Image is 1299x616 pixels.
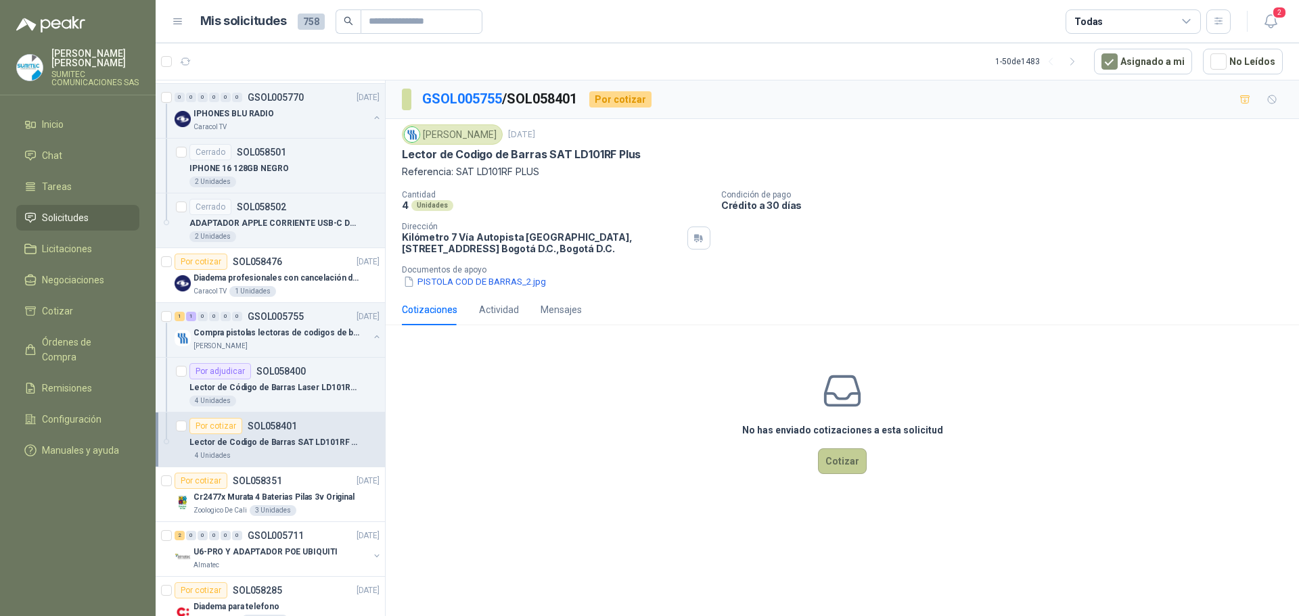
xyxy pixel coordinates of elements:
span: Solicitudes [42,210,89,225]
span: Remisiones [42,381,92,396]
div: 0 [232,531,242,540]
p: SOL058351 [233,476,282,485]
div: 4 Unidades [189,396,236,406]
span: Negociaciones [42,273,104,287]
p: SOL058285 [233,586,282,595]
span: 758 [298,14,325,30]
div: 1 [175,312,185,321]
p: GSOL005711 [248,531,304,540]
p: [PERSON_NAME] [PERSON_NAME] [51,49,139,68]
p: Documentos de apoyo [402,265,1294,275]
p: Crédito a 30 días [721,199,1294,211]
p: Dirección [402,222,682,231]
p: Lector de Código de Barras Laser LD101R Para Punto de Venta [189,381,358,394]
div: Por cotizar [589,91,652,108]
p: Cantidad [402,190,710,199]
p: Zoologico De Cali [193,505,247,516]
img: Company Logo [175,330,191,346]
button: 2 [1258,9,1283,34]
span: search [344,16,353,26]
p: Diadema para telefono [193,600,279,613]
button: Cotizar [818,448,867,474]
span: Manuales y ayuda [42,443,119,458]
p: / SOL058401 [422,89,578,110]
p: [DATE] [508,128,535,141]
div: Actividad [479,302,519,317]
div: Cerrado [189,144,231,160]
a: CerradoSOL058502ADAPTADOR APPLE CORRIENTE USB-C DE 20 W2 Unidades [156,193,385,248]
p: ADAPTADOR APPLE CORRIENTE USB-C DE 20 W [189,217,358,230]
p: Cr2477x Murata 4 Baterias Pilas 3v Original [193,491,355,504]
p: U6-PRO Y ADAPTADOR POE UBIQUITI [193,546,338,559]
img: Company Logo [17,55,43,80]
p: IPHONES BLU RADIO [193,108,274,120]
div: 0 [221,93,231,102]
span: Órdenes de Compra [42,335,127,364]
div: Por cotizar [175,473,227,489]
div: Por cotizar [175,254,227,270]
p: Referencia: SAT LD101RF PLUS [402,164,1283,179]
button: Asignado a mi [1094,49,1192,74]
a: 0 0 0 0 0 0 GSOL005770[DATE] Company LogoIPHONES BLU RADIOCaracol TV [175,89,382,133]
a: Cotizar [16,298,139,324]
span: Licitaciones [42,241,92,256]
div: [PERSON_NAME] [402,124,503,145]
div: 0 [198,531,208,540]
span: Cotizar [42,304,73,318]
a: Licitaciones [16,236,139,262]
p: [DATE] [357,584,380,597]
div: 4 Unidades [189,450,236,461]
p: Caracol TV [193,286,227,297]
div: Cerrado [189,199,231,215]
img: Logo peakr [16,16,85,32]
button: No Leídos [1203,49,1283,74]
button: PISTOLA COD DE BARRAS_2.jpg [402,275,547,289]
span: Chat [42,148,62,163]
div: 2 Unidades [189,176,236,187]
p: Compra pistolas lectoras de codigos de barras [193,327,362,339]
span: Configuración [42,412,101,427]
div: 1 - 50 de 1483 [995,51,1083,72]
span: Tareas [42,179,72,194]
a: 1 1 0 0 0 0 GSOL005755[DATE] Company LogoCompra pistolas lectoras de codigos de barras[PERSON_NAME] [175,308,382,352]
div: 0 [221,312,231,321]
img: Company Logo [175,494,191,511]
a: Por cotizarSOL058401Lector de Codigo de Barras SAT LD101RF Plus4 Unidades [156,412,385,467]
h1: Mis solicitudes [200,11,287,31]
div: 0 [175,93,185,102]
a: Por cotizarSOL058351[DATE] Company LogoCr2477x Murata 4 Baterias Pilas 3v OriginalZoologico De Ca... [156,467,385,522]
a: CerradoSOL058501IPHONE 16 128GB NEGRO2 Unidades [156,139,385,193]
img: Company Logo [175,111,191,127]
a: Por adjudicarSOL058400Lector de Código de Barras Laser LD101R Para Punto de Venta4 Unidades [156,358,385,412]
p: SOL058401 [248,421,297,431]
p: [PERSON_NAME] [193,341,248,352]
p: [DATE] [357,256,380,268]
div: Mensajes [541,302,582,317]
div: 0 [232,312,242,321]
div: Cotizaciones [402,302,457,317]
div: Por adjudicar [189,363,251,379]
div: 1 Unidades [229,286,276,297]
p: SUMITEC COMUNICACIONES SAS [51,70,139,87]
div: Por cotizar [175,582,227,598]
a: Tareas [16,174,139,199]
div: 2 [175,531,185,540]
p: Lector de Codigo de Barras SAT LD101RF Plus [402,147,641,162]
a: Por cotizarSOL058476[DATE] Company LogoDiadema profesionales con cancelación de ruido en micrófon... [156,248,385,303]
p: SOL058502 [237,202,286,212]
div: 0 [186,93,196,102]
p: [DATE] [357,475,380,488]
a: Remisiones [16,375,139,401]
p: Kilómetro 7 Vía Autopista [GEOGRAPHIC_DATA], [STREET_ADDRESS] Bogotá D.C. , Bogotá D.C. [402,231,682,254]
span: 2 [1272,6,1287,19]
div: 0 [232,93,242,102]
a: Chat [16,143,139,168]
p: GSOL005770 [248,93,304,102]
div: 3 Unidades [250,505,296,516]
div: 0 [209,531,219,540]
div: 0 [198,93,208,102]
p: [DATE] [357,310,380,323]
a: 2 0 0 0 0 0 GSOL005711[DATE] Company LogoU6-PRO Y ADAPTADOR POE UBIQUITIAlmatec [175,527,382,571]
p: [DATE] [357,529,380,542]
img: Company Logo [175,275,191,291]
